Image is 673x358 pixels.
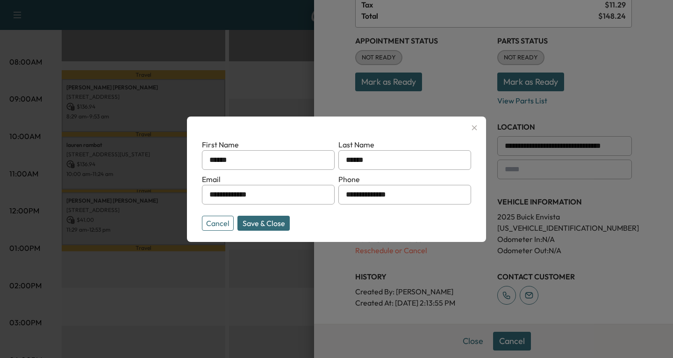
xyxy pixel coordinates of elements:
[237,216,290,231] button: Save & Close
[338,175,360,184] label: Phone
[202,175,221,184] label: Email
[202,140,239,149] label: First Name
[202,216,234,231] button: Cancel
[338,140,374,149] label: Last Name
